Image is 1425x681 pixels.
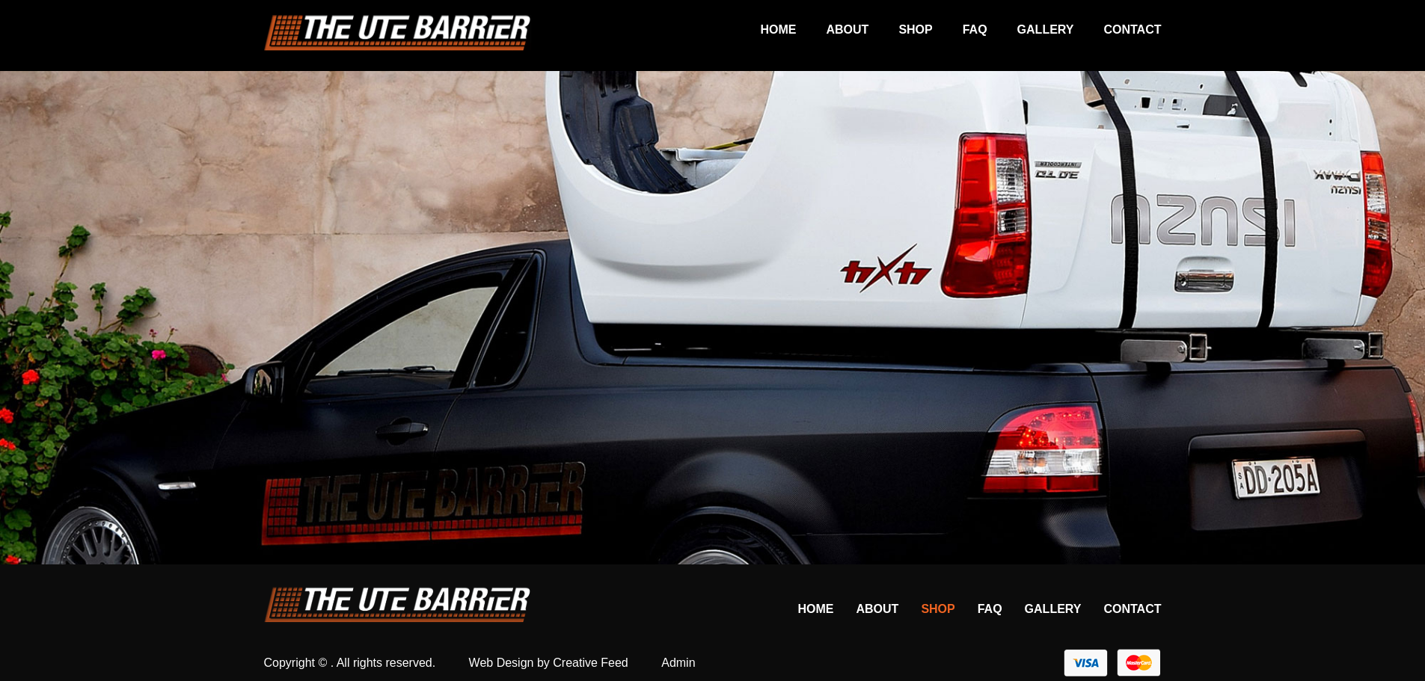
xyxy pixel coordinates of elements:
a: About [796,15,868,44]
img: Paypal - Visa - Mastercard [1064,648,1162,677]
a: Home [797,603,833,615]
a: About [856,603,898,615]
a: Gallery [1025,603,1082,615]
a: Contact [1103,603,1161,615]
a: Shop [868,15,932,44]
a: FAQ [933,15,987,44]
a: Web Design by Creative Feed [469,656,628,669]
a: Gallery [987,15,1074,44]
a: Home [730,15,796,44]
img: footer-logo.png [264,587,530,623]
div: Copyright © . All rights reserved. [264,656,696,670]
img: logo.png [264,15,531,51]
a: FAQ [978,603,1002,615]
a: Admin [661,656,695,669]
a: Shop [921,603,954,615]
a: Contact [1073,15,1161,44]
